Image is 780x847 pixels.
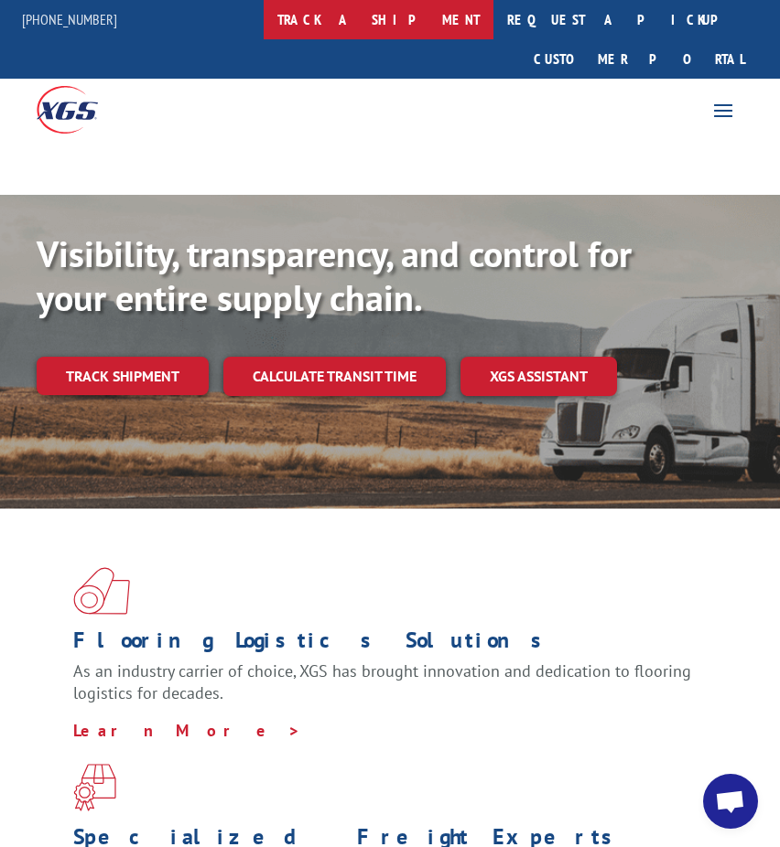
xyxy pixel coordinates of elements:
img: xgs-icon-total-supply-chain-intelligence-red [73,567,130,615]
a: XGS ASSISTANT [460,357,617,396]
a: Customer Portal [520,39,758,79]
b: Visibility, transparency, and control for your entire supply chain. [37,230,632,321]
h1: Flooring Logistics Solutions [73,629,693,660]
div: Open chat [703,774,758,829]
a: [PHONE_NUMBER] [22,10,117,28]
a: Calculate transit time [223,357,446,396]
span: As an industry carrier of choice, XGS has brought innovation and dedication to flooring logistics... [73,660,691,703]
img: xgs-icon-focused-on-flooring-red [73,764,116,811]
a: Track shipment [37,357,209,395]
a: Learn More > [73,720,301,741]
